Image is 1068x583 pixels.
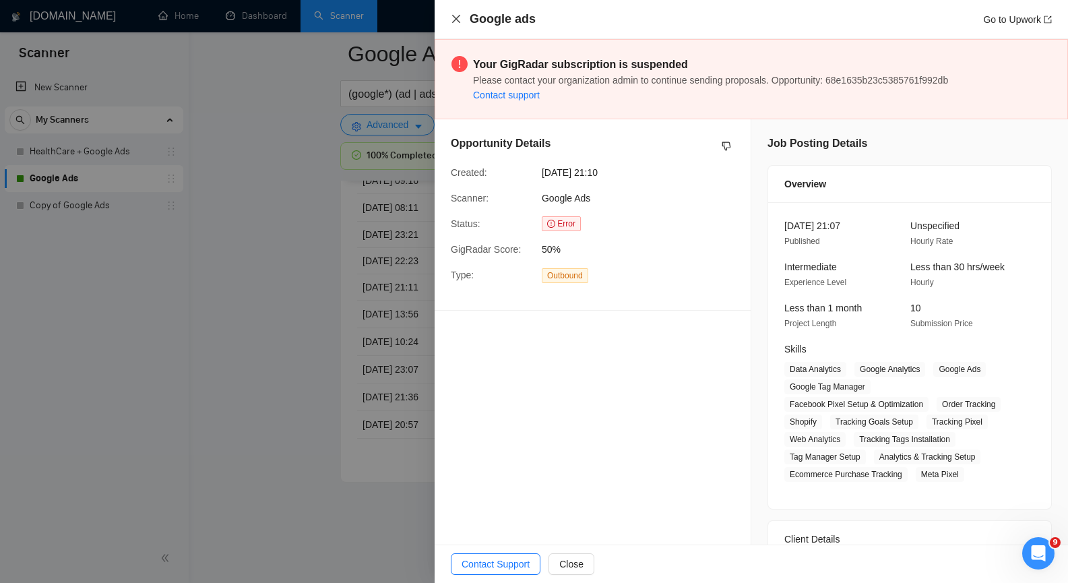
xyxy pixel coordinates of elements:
span: close [451,13,462,24]
span: Tag Manager Setup [784,450,866,464]
span: Less than 30 hrs/week [910,262,1005,272]
span: exclamation-circle [547,220,555,228]
span: Google Analytics [854,362,925,377]
span: Skills [784,344,807,355]
span: Project Length [784,319,836,328]
span: Shopify [784,415,822,429]
span: Scanner: [451,193,489,204]
span: Analytics & Tracking Setup [874,450,981,464]
h5: Opportunity Details [451,135,551,152]
strong: Your GigRadar subscription is suspended [473,59,688,70]
span: Hourly Rate [910,237,953,246]
span: Contact Support [462,557,530,572]
span: export [1044,16,1052,24]
span: Google Tag Manager [784,379,871,394]
span: Google Ads [542,193,590,204]
span: Close [559,557,584,572]
span: Published [784,237,820,246]
span: Tracking Goals Setup [830,415,918,429]
span: exclamation-circle [451,56,468,72]
button: Close [548,553,594,575]
span: Order Tracking [937,397,1001,412]
span: Submission Price [910,319,973,328]
iframe: Intercom live chat [1022,537,1055,570]
button: dislike [718,138,734,154]
span: Please contact your organization admin to continue sending proposals. Opportunity: 68e1635b23c538... [473,75,948,86]
span: Ecommerce Purchase Tracking [784,467,908,482]
span: Intermediate [784,262,837,272]
span: Hourly [910,278,934,287]
span: Google Ads [933,362,986,377]
span: Data Analytics [784,362,846,377]
div: Client Details [784,521,1035,557]
span: Unspecified [910,220,960,231]
span: 9 [1050,537,1061,548]
span: Outbound [542,268,588,283]
span: dislike [722,141,731,152]
h5: Job Posting Details [767,135,867,152]
button: Contact Support [451,553,540,575]
span: GigRadar Score: [451,244,521,255]
span: 10 [910,303,921,313]
span: Status: [451,218,480,229]
h4: Google ads [470,11,536,28]
span: Overview [784,177,826,191]
span: [DATE] 21:07 [784,220,840,231]
span: 50% [542,242,744,257]
a: Contact support [473,90,540,100]
button: Close [451,13,462,25]
span: Meta Pixel [916,467,964,482]
span: [DATE] 21:10 [542,165,744,180]
span: Facebook Pixel Setup & Optimization [784,397,929,412]
span: Less than 1 month [784,303,862,313]
span: Web Analytics [784,432,846,447]
a: Go to Upworkexport [983,14,1052,25]
span: Tracking Tags Installation [854,432,955,447]
span: Tracking Pixel [926,415,988,429]
span: Created: [451,167,487,178]
span: Type: [451,270,474,280]
span: Experience Level [784,278,846,287]
span: Error [542,216,581,231]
